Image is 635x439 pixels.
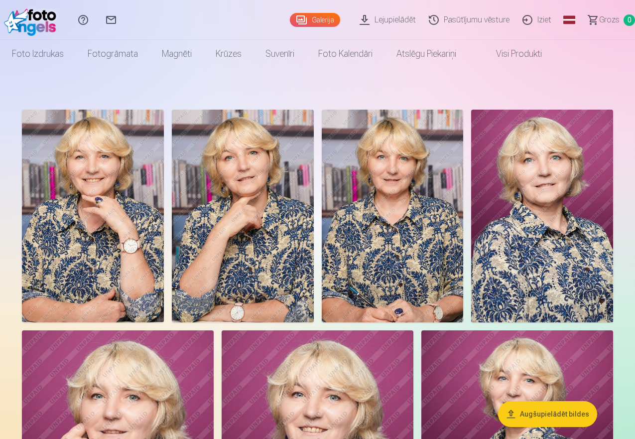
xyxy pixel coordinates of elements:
[76,40,150,68] a: Fotogrāmata
[254,40,306,68] a: Suvenīri
[204,40,254,68] a: Krūzes
[150,40,204,68] a: Magnēti
[306,40,384,68] a: Foto kalendāri
[498,401,597,427] button: Augšupielādēt bildes
[290,13,340,27] a: Galerija
[599,14,620,26] span: Grozs
[4,4,61,36] img: /fa1
[384,40,468,68] a: Atslēgu piekariņi
[468,40,554,68] a: Visi produkti
[624,14,635,26] span: 0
